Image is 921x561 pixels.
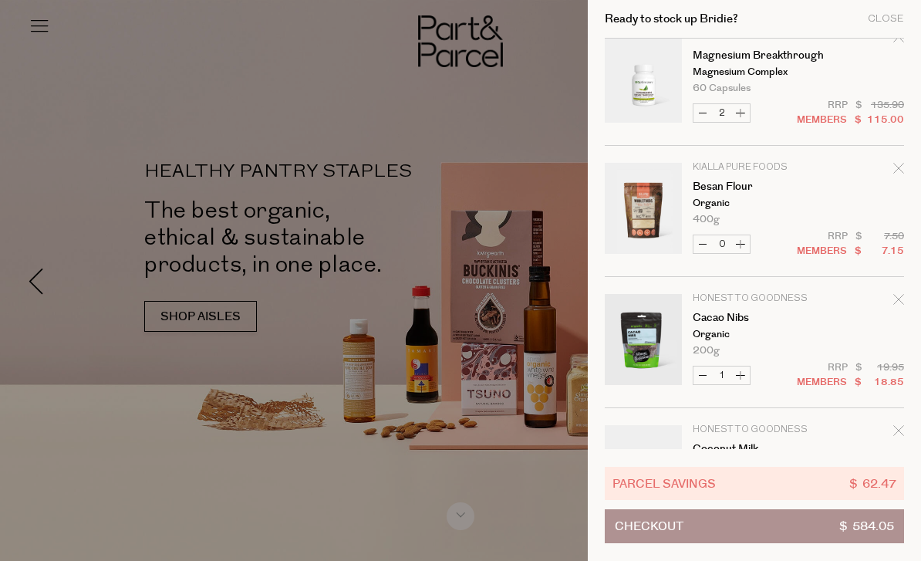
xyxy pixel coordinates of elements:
span: $ 584.05 [839,510,894,542]
span: $ 62.47 [849,475,896,492]
a: Coconut Milk [693,444,812,455]
p: Honest to Goodness [693,425,812,434]
span: 400g [693,215,720,225]
a: Besan Flour [693,181,812,192]
div: Remove Besan Flour [893,161,904,181]
span: 200g [693,346,720,356]
p: Organic [693,330,812,340]
p: Honest to Goodness [693,294,812,303]
a: Cacao Nibs [693,313,812,323]
input: QTY Cacao Nibs [712,367,731,384]
span: Checkout [615,510,683,542]
input: QTY Magnesium Breakthrough [712,104,731,122]
span: 60 Capsules [693,83,751,93]
p: Organic [693,198,812,208]
a: Magnesium Breakthrough [693,50,812,61]
p: Kialla Pure Foods [693,163,812,172]
div: Remove Cacao Nibs [893,292,904,313]
p: Magnesium Complex [693,67,812,77]
button: Checkout$ 584.05 [605,509,904,543]
div: Close [868,14,904,24]
h2: Ready to stock up Bridie? [605,13,738,25]
input: QTY Besan Flour [712,235,731,253]
div: Remove Magnesium Breakthrough [893,29,904,50]
div: Remove Coconut Milk [893,423,904,444]
span: Parcel Savings [612,475,716,492]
